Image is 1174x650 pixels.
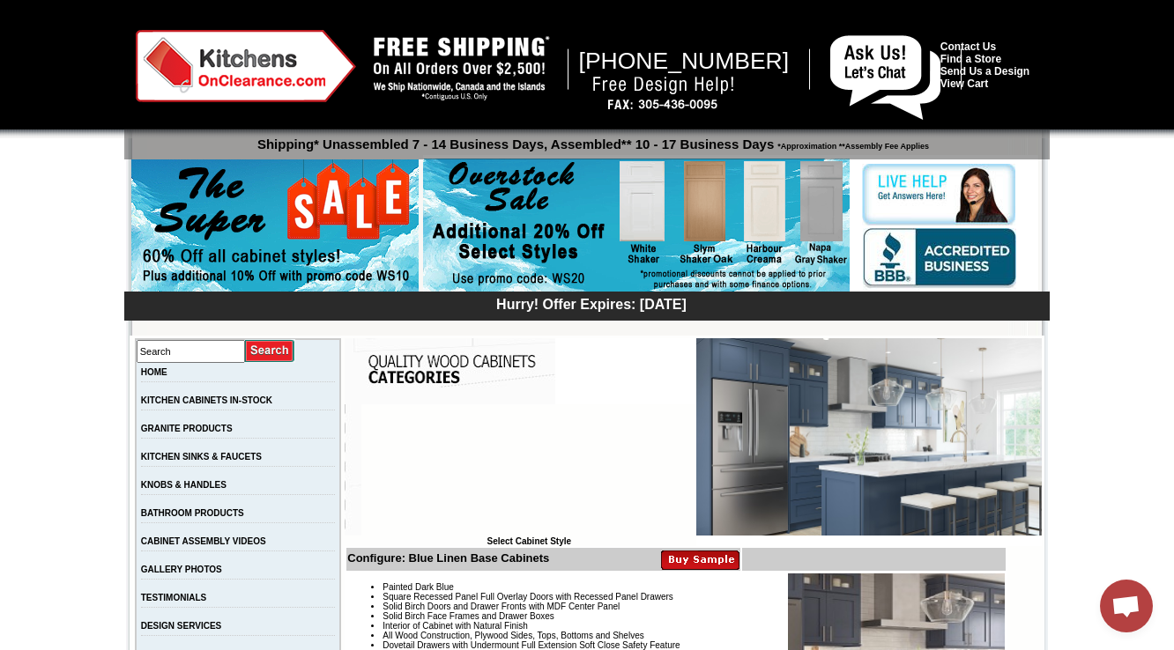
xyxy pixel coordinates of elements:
span: Solid Birch Face Frames and Drawer Boxes [383,611,554,621]
a: KITCHEN SINKS & FAUCETS [141,452,262,462]
a: HOME [141,367,167,377]
span: Interior of Cabinet with Natural Finish [383,621,528,631]
img: Kitchens on Clearance Logo [136,30,356,102]
a: CABINET ASSEMBLY VIDEOS [141,536,266,546]
span: *Approximation **Assembly Fee Applies [774,137,929,151]
a: View Cart [940,78,988,90]
a: BATHROOM PRODUCTS [141,508,244,518]
a: DESIGN SERVICES [141,621,222,631]
a: KITCHEN CABINETS IN-STOCK [141,395,272,405]
span: Solid Birch Doors and Drawer Fronts with MDF Center Panel [383,602,620,611]
a: Find a Store [940,53,1001,65]
a: GALLERY PHOTOS [141,565,222,574]
span: Dovetail Drawers with Undermount Full Extension Soft Close Safety Feature [383,640,680,650]
a: Contact Us [940,41,996,53]
span: Painted Dark Blue [383,582,454,592]
b: Select Cabinet Style [487,536,571,546]
a: Send Us a Design [940,65,1029,78]
b: Configure: Blue Linen Base Cabinets [347,551,549,565]
span: [PHONE_NUMBER] [579,48,790,74]
a: KNOBS & HANDLES [141,480,227,490]
span: All Wood Construction, Plywood Sides, Tops, Bottoms and Shelves [383,631,643,640]
p: Shipping* Unassembled 7 - 14 Business Days, Assembled** 10 - 17 Business Days [133,129,1050,151]
a: TESTIMONIALS [141,593,206,602]
span: Square Recessed Panel Full Overlay Doors with Recessed Panel Drawers [383,592,673,602]
a: GRANITE PRODUCTS [141,424,233,433]
input: Submit [245,339,295,363]
iframe: Browser incompatible [361,404,696,536]
img: Blue Linen [696,338,1042,536]
div: Open chat [1100,580,1153,632]
div: Hurry! Offer Expires: [DATE] [133,294,1050,313]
